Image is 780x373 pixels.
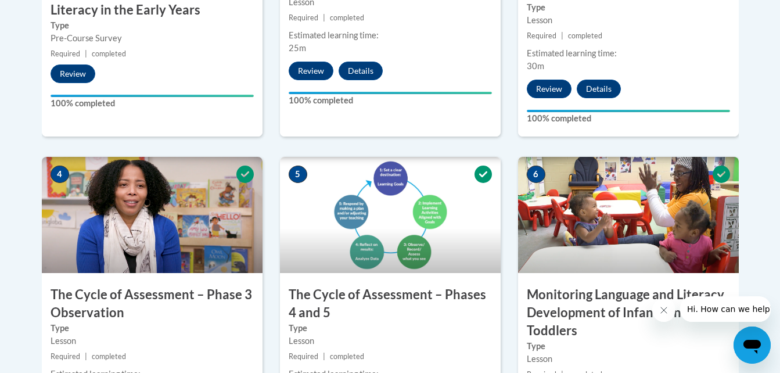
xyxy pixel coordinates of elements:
[323,13,325,22] span: |
[527,110,730,112] div: Your progress
[680,296,771,322] iframe: Message from company
[518,286,739,339] h3: Monitoring Language and Literacy Development of Infants and Toddlers
[289,43,306,53] span: 25m
[289,166,307,183] span: 5
[289,352,318,361] span: Required
[527,80,571,98] button: Review
[51,352,80,361] span: Required
[289,94,492,107] label: 100% completed
[85,49,87,58] span: |
[7,8,94,17] span: Hi. How can we help?
[577,80,621,98] button: Details
[289,322,492,335] label: Type
[42,286,263,322] h3: The Cycle of Assessment – Phase 3 Observation
[51,49,80,58] span: Required
[280,286,501,322] h3: The Cycle of Assessment – Phases 4 and 5
[734,327,771,364] iframe: Button to launch messaging window
[289,13,318,22] span: Required
[51,19,254,32] label: Type
[51,32,254,45] div: Pre-Course Survey
[527,61,544,71] span: 30m
[527,166,545,183] span: 6
[527,112,730,125] label: 100% completed
[527,47,730,60] div: Estimated learning time:
[289,62,333,80] button: Review
[330,13,364,22] span: completed
[568,31,602,40] span: completed
[92,352,126,361] span: completed
[42,157,263,273] img: Course Image
[330,352,364,361] span: completed
[527,14,730,27] div: Lesson
[51,64,95,83] button: Review
[51,166,69,183] span: 4
[289,29,492,42] div: Estimated learning time:
[527,353,730,365] div: Lesson
[527,340,730,353] label: Type
[518,157,739,273] img: Course Image
[51,335,254,347] div: Lesson
[51,95,254,97] div: Your progress
[92,49,126,58] span: completed
[561,31,563,40] span: |
[51,322,254,335] label: Type
[289,92,492,94] div: Your progress
[339,62,383,80] button: Details
[51,97,254,110] label: 100% completed
[652,299,675,322] iframe: Close message
[527,31,556,40] span: Required
[289,335,492,347] div: Lesson
[280,157,501,273] img: Course Image
[323,352,325,361] span: |
[527,1,730,14] label: Type
[85,352,87,361] span: |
